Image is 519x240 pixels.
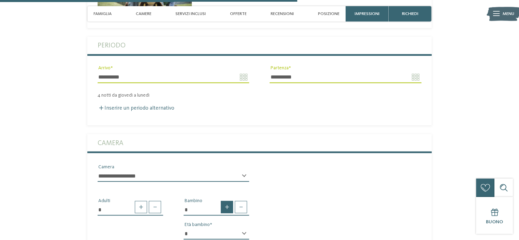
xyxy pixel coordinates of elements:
[93,11,112,16] span: Famiglia
[355,11,379,16] span: Impressioni
[98,37,421,54] label: Periodo
[230,11,247,16] span: Offerte
[476,197,513,234] a: Buono
[175,11,206,16] span: Servizi inclusi
[486,220,503,224] span: Buono
[98,134,421,151] label: Camera
[402,11,418,16] span: richiedi
[98,105,174,111] label: Inserire un periodo alternativo
[271,11,294,16] span: Recensioni
[87,93,432,98] div: 4 notti da giovedì a lunedì
[318,11,340,16] span: Posizione
[136,11,152,16] span: Camere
